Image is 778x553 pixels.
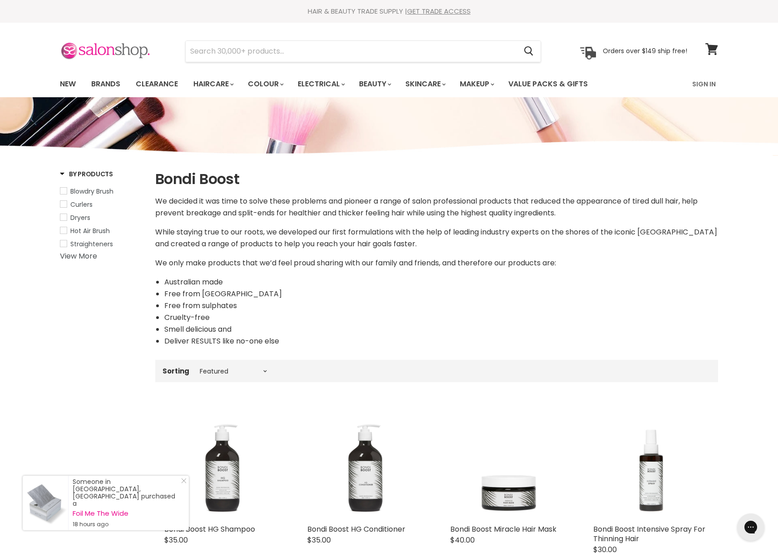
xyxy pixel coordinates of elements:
div: Someone in [GEOGRAPHIC_DATA], [GEOGRAPHIC_DATA] purchased a [73,478,180,528]
label: Sorting [162,367,189,375]
span: Free from [GEOGRAPHIC_DATA] [164,289,282,299]
span: Hot Air Brush [70,226,110,235]
a: Clearance [129,75,185,94]
a: Makeup [453,75,500,94]
a: Haircare [187,75,239,94]
span: Straighteners [70,239,113,249]
ul: Main menu [53,71,641,97]
span: Cruelty-free [164,312,210,323]
a: Electrical [291,75,350,94]
a: Skincare [399,75,451,94]
a: Value Packs & Gifts [502,75,595,94]
a: Bondi Boost HG Conditioner [307,524,405,534]
span: Deliver RESULTS like no-one else [164,336,279,346]
p: We decided it was time to solve these problems and pioneer a range of salon professional products... [155,195,718,219]
div: HAIR & BEAUTY TRADE SUPPLY | [49,7,729,16]
h1: Bondi Boost [155,169,718,189]
form: Product [185,40,541,62]
span: $40.00 [450,535,475,545]
button: Search [517,41,541,62]
a: Sign In [687,75,721,94]
a: Blowdry Brush [60,186,144,196]
a: Colour [241,75,289,94]
a: New [53,75,83,94]
a: GET TRADE ACCESS [407,6,471,16]
small: 18 hours ago [73,521,180,528]
nav: Main [49,71,729,97]
span: We only make products that we’d feel proud sharing with our family and friends, and therefore our... [155,258,556,268]
span: Curlers [70,200,93,209]
img: Bondi Boost HG Shampoo [164,404,280,520]
a: Bondi Boost Miracle Hair Mask [450,524,556,534]
a: Foil Me The Wide [73,510,180,517]
input: Search [186,41,517,62]
span: While staying true to our roots, we developed our first formulations with the help of leading ind... [155,227,717,249]
span: $35.00 [164,535,188,545]
span: Smell delicious and [164,324,231,334]
img: Bondi Boost Intensive Spray For Thinning Hair [593,404,709,520]
img: Bondi Boost Miracle Hair Mask [450,404,566,520]
a: Straighteners [60,239,144,249]
a: Bondi Boost HG Shampoo [164,524,255,534]
a: Brands [84,75,127,94]
a: Dryers [60,213,144,223]
h3: By Products [60,169,113,179]
a: Beauty [352,75,397,94]
span: Dryers [70,213,90,222]
svg: Close Icon [181,478,187,483]
a: Hot Air Brush [60,226,144,236]
span: Free from sulphates [164,300,237,311]
a: Curlers [60,199,144,209]
a: Bondi Boost Intensive Spray For Thinning Hair [593,524,705,544]
span: $35.00 [307,535,331,545]
a: Visit product page [23,476,68,530]
p: Orders over $149 ship free! [603,47,687,55]
img: Bondi Boost HG Conditioner [307,404,423,520]
span: Blowdry Brush [70,187,113,196]
iframe: Gorgias live chat messenger [733,510,769,544]
a: View More [60,251,97,261]
span: Australian made [164,277,223,287]
a: Close Notification [177,478,187,487]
